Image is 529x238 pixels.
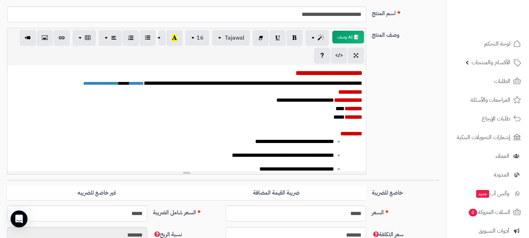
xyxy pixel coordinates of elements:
span: طلبات الإرجاع [482,114,510,124]
span: الأقسام والمنتجات [472,58,510,67]
a: إشعارات التحويلات البنكية [451,129,525,146]
span: لوحة التحكم [484,39,510,49]
button: 16 [185,30,209,46]
span: العملاء [496,151,509,161]
label: اسم المنتج [369,6,442,18]
span: Tajawal [225,34,244,42]
label: ضريبة القيمة المضافة [187,186,366,200]
span: إشعارات التحويلات البنكية [457,132,510,142]
span: أدوات التسويق [479,226,509,236]
span: جديد [476,190,489,198]
span: 16 [197,34,204,42]
a: الطلبات [451,73,525,90]
span: المراجعات والأسئلة [470,95,510,105]
a: العملاء [451,148,525,165]
label: خاضع للضريبة [369,186,442,197]
a: لوحة التحكم [451,35,525,52]
label: السعر [369,206,442,217]
label: السعر شامل الضريبة [150,206,223,217]
a: وآتس آبجديد [451,185,525,202]
span: السلات المتروكة [468,207,510,217]
a: المدونة [451,166,525,183]
button: Tajawal [212,30,250,46]
div: Open Intercom Messenger [11,210,27,227]
label: وصف المنتج [369,28,442,39]
a: السلات المتروكة0 [451,204,525,221]
a: المراجعات والأسئلة [451,91,525,108]
span: الطلبات [494,76,510,86]
a: طلبات الإرجاع [451,110,525,127]
label: غير خاضع للضريبه [7,186,186,200]
span: المدونة [494,170,509,180]
span: 0 [469,209,477,216]
span: وآتس آب [475,189,509,198]
button: 📝 AI وصف [332,31,364,43]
